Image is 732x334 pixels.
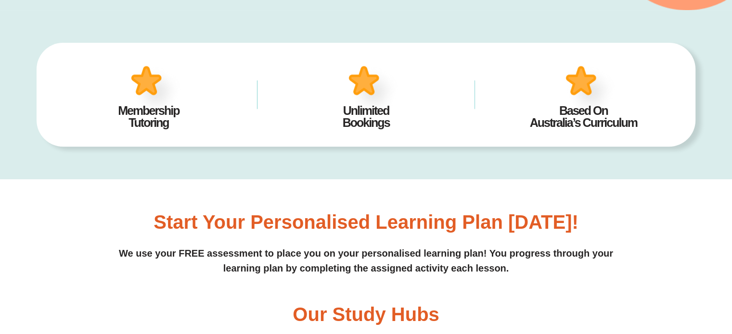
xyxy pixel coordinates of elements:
h4: Based On Australia’s Curriculum [489,105,678,129]
p: We use your FREE assessment to place you on your personalised learning plan! You progress through... [37,246,695,276]
iframe: Chat Widget [572,226,732,334]
h4: Membership Tutoring [54,105,243,129]
h3: Start your personalised learning plan [DATE]! [154,212,578,232]
h3: Our Study Hubs [293,305,439,324]
h4: Unlimited Bookings [272,105,460,129]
